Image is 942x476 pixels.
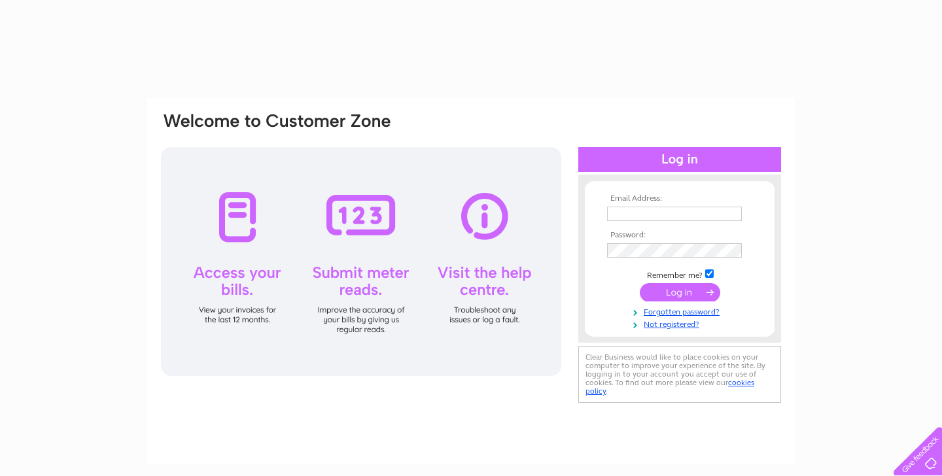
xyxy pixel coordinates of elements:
div: Clear Business would like to place cookies on your computer to improve your experience of the sit... [578,346,781,403]
td: Remember me? [604,267,756,280]
a: Not registered? [607,317,756,330]
th: Email Address: [604,194,756,203]
a: cookies policy [585,378,754,396]
th: Password: [604,231,756,240]
input: Submit [640,283,720,301]
a: Forgotten password? [607,305,756,317]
